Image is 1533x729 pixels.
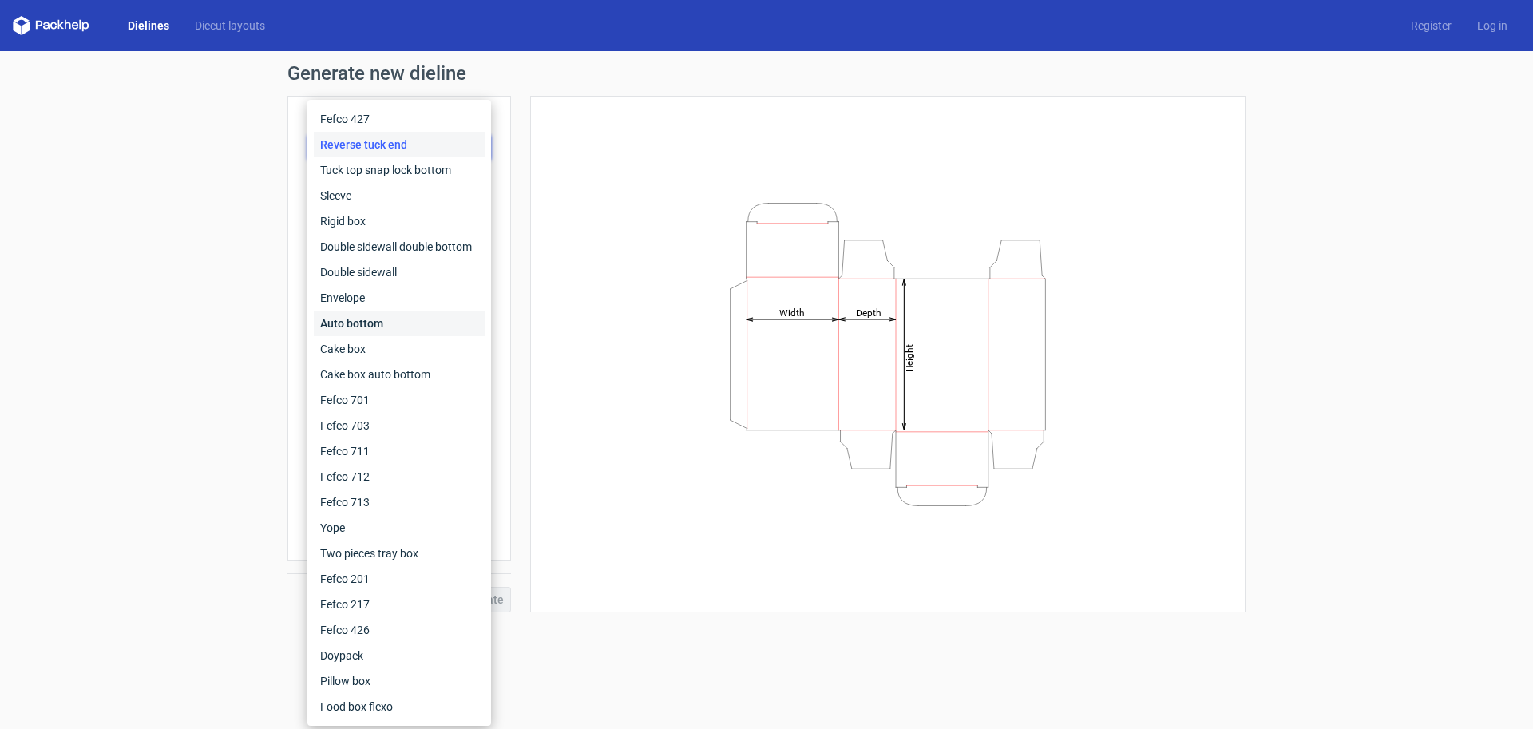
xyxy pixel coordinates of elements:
[287,64,1246,83] h1: Generate new dieline
[314,362,485,387] div: Cake box auto bottom
[856,307,881,318] tspan: Depth
[314,106,485,132] div: Fefco 427
[314,489,485,515] div: Fefco 713
[314,387,485,413] div: Fefco 701
[314,311,485,336] div: Auto bottom
[314,668,485,694] div: Pillow box
[314,260,485,285] div: Double sidewall
[314,157,485,183] div: Tuck top snap lock bottom
[314,183,485,208] div: Sleeve
[314,694,485,719] div: Food box flexo
[314,566,485,592] div: Fefco 201
[314,464,485,489] div: Fefco 712
[1464,18,1520,34] a: Log in
[314,285,485,311] div: Envelope
[314,336,485,362] div: Cake box
[1398,18,1464,34] a: Register
[314,592,485,617] div: Fefco 217
[314,438,485,464] div: Fefco 711
[314,234,485,260] div: Double sidewall double bottom
[314,132,485,157] div: Reverse tuck end
[314,541,485,566] div: Two pieces tray box
[314,515,485,541] div: Yope
[314,413,485,438] div: Fefco 703
[182,18,278,34] a: Diecut layouts
[314,643,485,668] div: Doypack
[314,208,485,234] div: Rigid box
[779,307,805,318] tspan: Width
[314,617,485,643] div: Fefco 426
[904,343,915,371] tspan: Height
[115,18,182,34] a: Dielines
